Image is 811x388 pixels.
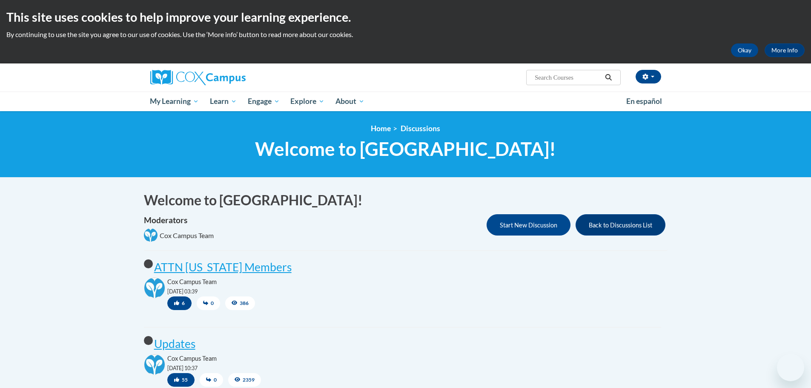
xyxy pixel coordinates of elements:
span: En español [626,97,662,106]
a: About [330,92,370,111]
h2: This site uses cookies to help improve your learning experience. [6,9,805,26]
span: 2359 [228,373,261,387]
a: Learn [204,92,242,111]
a: En español [621,92,668,110]
a: My Learning [145,92,205,111]
input: Search Courses [534,72,602,83]
p: By continuing to use the site you agree to our use of cookies. Use the ‘More info’ button to read... [6,30,805,39]
small: [DATE] 03:39 [167,288,198,295]
span: Cox Campus Team [167,355,217,362]
button: 6 [167,296,192,310]
div: Main menu [138,92,674,111]
button: Start New Discussion [487,214,570,236]
a: Home [371,124,391,133]
small: [DATE] 10:37 [167,365,198,371]
span: Learn [210,96,237,106]
img: Cox Campus Team [144,277,165,299]
img: Cox Campus [150,70,246,85]
a: More Info [765,43,805,57]
a: Cox Campus [150,70,312,85]
a: Updates [154,337,195,351]
button: Back to Discussions List [576,214,665,236]
span: Cox Campus Team [160,231,214,239]
span: 0 [200,373,223,387]
span: 386 [225,296,255,310]
span: Discussions [401,124,440,133]
a: Explore [285,92,330,111]
span: Welcome to [GEOGRAPHIC_DATA]! [255,138,556,160]
iframe: Button to launch messaging window [777,354,804,381]
img: Cox Campus Team [144,228,158,242]
span: Cox Campus Team [167,278,217,285]
button: Okay [731,43,758,57]
button: Search [602,72,615,83]
span: Explore [290,96,324,106]
span: About [335,96,364,106]
button: 55 [167,373,195,387]
h4: Moderators [144,214,214,227]
a: ATTN [US_STATE] Members [154,260,292,274]
a: Engage [242,92,285,111]
span: 0 [197,296,220,310]
img: Cox Campus Team [144,354,165,375]
span: Engage [248,96,280,106]
button: Account Settings [636,70,661,83]
span: My Learning [150,96,199,106]
h1: Welcome to [GEOGRAPHIC_DATA]! [144,191,668,210]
